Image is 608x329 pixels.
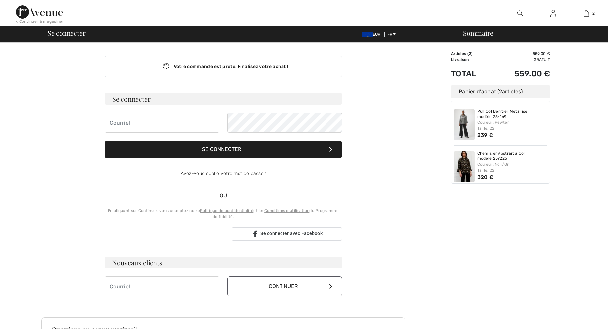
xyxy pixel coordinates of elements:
a: Pull Col Bénitier Métallisé modèle 254169 [477,109,547,119]
td: Articles ( ) [451,51,492,57]
input: Courriel [105,113,219,133]
div: Couleur: Pewter Taille: 22 [477,119,547,131]
img: Euro [362,32,373,37]
td: Livraison [451,57,492,62]
div: En cliquant sur Continuer, vous acceptez notre et les du Programme de fidélité. [105,208,342,220]
div: Couleur: Noir/Or Taille: 22 [477,161,547,173]
span: 2 [499,88,502,95]
input: Courriel [105,276,219,296]
span: 320 € [477,174,494,180]
div: Votre commande est prête. Finalisez votre achat ! [105,56,342,77]
span: EUR [362,32,383,37]
iframe: Caseta de dialog Conectează-te cu Google [472,7,601,83]
span: Se connecter [48,30,85,36]
a: Chemisier Abstrait à Col modèle 259225 [477,151,547,161]
button: Continuer [227,276,342,296]
a: Se connecter avec Facebook [232,227,342,241]
div: Sommaire [455,30,604,36]
span: 2 [469,51,471,56]
h3: Se connecter [105,93,342,105]
a: Conditions d'utilisation [264,208,309,213]
div: Conectează-te cu Google. Se deschide într-o filă nouă [105,227,226,241]
td: Total [451,62,492,85]
h3: Nouveaux clients [105,257,342,268]
iframe: Butonul Conectează-te cu Google [101,227,230,241]
span: Se connecter avec Facebook [260,231,323,236]
div: Panier d'achat ( articles) [451,85,550,98]
img: Chemisier Abstrait à Col modèle 259225 [454,151,475,182]
span: FR [387,32,396,37]
div: < Continuer à magasiner [16,19,64,24]
a: Avez-vous oublié votre mot de passe? [181,171,266,176]
img: Pull Col Bénitier Métallisé modèle 254169 [454,109,475,140]
span: 239 € [477,132,493,138]
a: Politique de confidentialité [200,208,253,213]
img: 1ère Avenue [16,5,63,19]
button: Se connecter [105,141,342,158]
span: OU [216,192,231,200]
